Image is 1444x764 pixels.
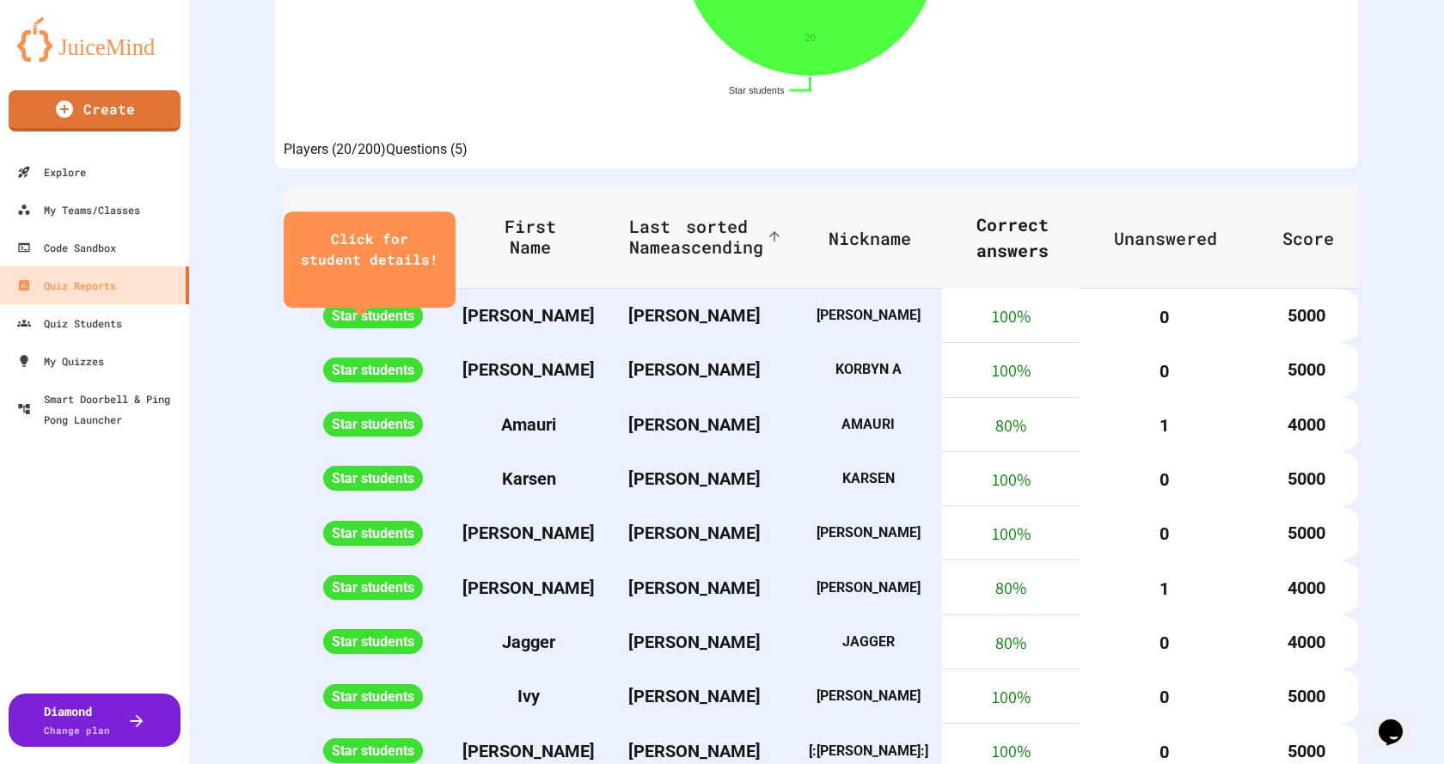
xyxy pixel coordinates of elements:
[462,359,595,380] span: [PERSON_NAME]
[628,468,761,489] span: [PERSON_NAME]
[1248,560,1365,614] th: 4000
[501,414,556,435] span: Amauri
[628,632,761,652] span: [PERSON_NAME]
[301,229,438,270] div: Click for student details!
[976,211,1071,263] span: Correct answers
[1159,633,1169,653] span: 0
[17,17,172,62] img: logo-orange.svg
[323,466,423,491] span: Star students
[794,289,942,343] th: [PERSON_NAME]
[1159,578,1169,598] span: 1
[992,468,1031,491] span: 100 %
[629,216,786,257] span: Last Namesorted ascending
[502,632,555,652] span: Jagger
[17,351,104,371] div: My Quizzes
[992,523,1031,545] span: 100 %
[323,358,423,382] span: Star students
[44,702,110,738] div: Diamond
[9,694,180,747] button: DiamondChange plan
[628,414,761,435] span: [PERSON_NAME]
[995,631,1026,653] span: 80 %
[17,313,122,333] div: Quiz Students
[1159,469,1169,490] span: 0
[1248,451,1365,505] th: 5000
[462,578,595,598] span: [PERSON_NAME]
[17,275,116,296] div: Quiz Reports
[794,343,942,397] th: KORBYN A
[1159,523,1169,544] span: 0
[323,303,423,328] span: Star students
[794,451,942,505] th: KARSEN
[323,521,423,546] span: Star students
[1159,360,1169,381] span: 0
[386,139,468,160] button: Questions (5)
[1248,614,1365,669] th: 4000
[1159,306,1169,327] span: 0
[628,523,761,543] span: [PERSON_NAME]
[1248,343,1365,397] th: 5000
[462,741,595,761] span: [PERSON_NAME]
[323,575,423,600] span: Star students
[995,577,1026,599] span: 80 %
[462,523,595,543] span: [PERSON_NAME]
[1159,687,1169,707] span: 0
[794,669,942,724] th: [PERSON_NAME]
[323,738,423,763] span: Star students
[17,162,86,182] div: Explore
[628,359,761,380] span: [PERSON_NAME]
[1372,695,1427,747] iframe: chat widget
[670,216,763,257] span: sorted ascending
[17,199,140,220] div: My Teams/Classes
[628,578,761,598] span: [PERSON_NAME]
[794,397,942,451] th: AMAURI
[1248,289,1365,343] th: 5000
[1282,228,1356,248] span: Score
[992,305,1031,327] span: 100 %
[794,614,942,669] th: JAGGER
[794,506,942,560] th: [PERSON_NAME]
[1248,669,1365,724] th: 5000
[628,741,761,761] span: [PERSON_NAME]
[794,560,942,614] th: [PERSON_NAME]
[992,686,1031,708] span: 100 %
[323,684,423,709] span: Star students
[1114,228,1239,248] span: Unanswered
[44,724,110,736] span: Change plan
[517,686,540,706] span: Ivy
[497,216,586,257] span: First Name
[323,629,423,654] span: Star students
[1159,741,1169,761] span: 0
[829,228,933,248] span: Nickname
[17,388,182,430] div: Smart Doorbell & Ping Pong Launcher
[729,85,785,95] text: Star students
[284,139,386,160] button: Players (20/200)
[1248,506,1365,560] th: 5000
[992,359,1031,382] span: 100 %
[628,305,761,326] span: [PERSON_NAME]
[1248,397,1365,451] th: 4000
[992,740,1031,762] span: 100 %
[462,305,595,326] span: [PERSON_NAME]
[323,412,423,437] span: Star students
[995,413,1026,436] span: 80 %
[17,237,116,258] div: Code Sandbox
[284,139,468,160] div: basic tabs example
[1159,415,1169,436] span: 1
[502,468,556,489] span: Karsen
[628,686,761,706] span: [PERSON_NAME]
[9,90,180,131] a: Create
